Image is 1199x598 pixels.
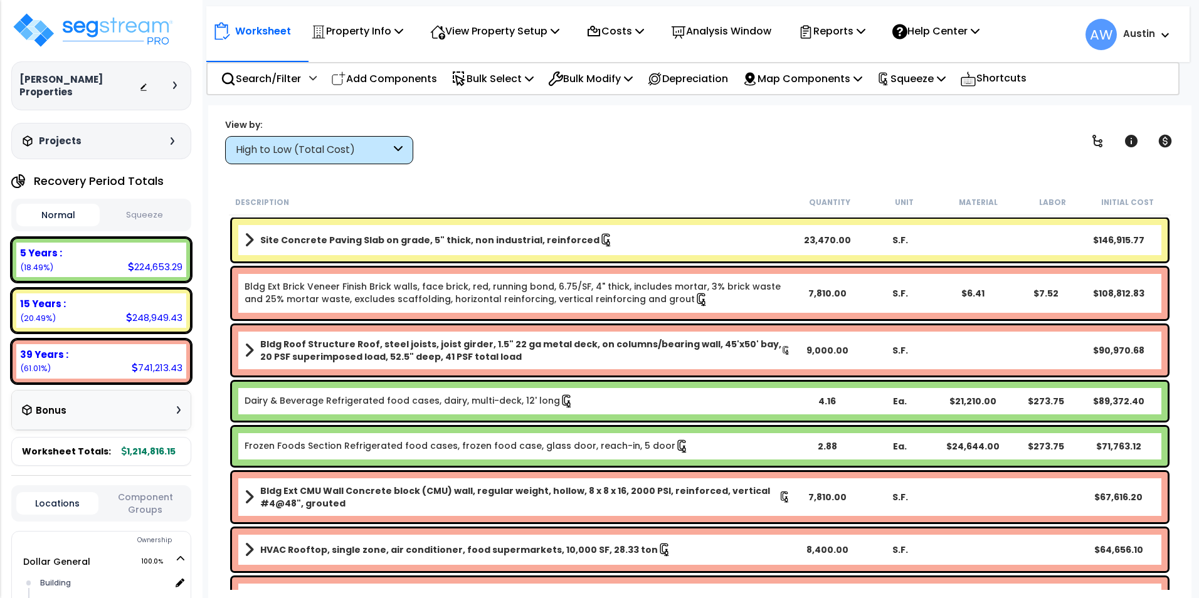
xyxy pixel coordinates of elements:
div: 741,213.43 [132,361,182,374]
div: $146,915.77 [1082,234,1154,246]
h3: Projects [39,135,82,147]
p: Analysis Window [671,23,771,39]
div: 2.88 [791,440,864,453]
div: Ownership [37,533,191,548]
b: 15 Years : [20,297,66,310]
div: $273.75 [1009,440,1082,453]
div: 9,000.00 [791,344,864,357]
p: Bulk Modify [548,70,633,87]
span: 100.0% [141,554,174,569]
a: Individual Item [245,394,574,408]
div: Depreciation [640,64,735,93]
p: Depreciation [647,70,728,87]
div: $89,372.40 [1082,395,1154,407]
b: Bldg Roof Structure Roof, steel joists, joist girder, 1.5" 22 ga metal deck, on columns/bearing w... [260,338,781,363]
div: 8,400.00 [791,543,864,556]
div: $21,210.00 [936,395,1009,407]
p: View Property Setup [430,23,559,39]
b: HVAC Rooftop, single zone, air conditioner, food supermarkets, 10,000 SF, 28.33 ton [260,543,658,556]
p: Squeeze [877,70,946,87]
a: Individual Item [245,280,791,307]
b: Austin [1123,27,1155,40]
b: Site Concrete Paving Slab on grade, 5" thick, non industrial, reinforced [260,234,599,246]
div: View by: [225,118,413,131]
img: logo_pro_r.png [11,11,174,49]
div: $71,763.12 [1082,440,1154,453]
small: (18.49%) [20,262,53,273]
div: Building [37,575,171,590]
small: Labor [1039,197,1066,207]
a: Dollar General 100.0% [23,555,90,568]
a: Assembly Title [245,338,791,363]
div: 23,470.00 [791,234,864,246]
div: S.F. [864,543,936,556]
a: Individual Item [245,439,689,453]
p: Bulk Select [452,70,534,87]
div: $108,812.83 [1082,287,1154,300]
p: Shortcuts [960,70,1027,88]
b: 5 Years : [20,246,62,260]
div: 248,949.43 [126,311,182,324]
button: Squeeze [103,204,186,226]
p: Search/Filter [221,70,301,87]
p: Map Components [742,70,862,87]
div: S.F. [864,287,936,300]
button: Locations [16,492,98,515]
h4: Recovery Period Totals [34,175,164,187]
div: Ea. [864,440,936,453]
a: Assembly Title [245,485,791,510]
a: Assembly Title [245,541,791,559]
small: Unit [895,197,914,207]
small: Description [235,197,289,207]
div: 7,810.00 [791,491,864,503]
small: (20.49%) [20,313,56,323]
p: Help Center [892,23,980,39]
b: 39 Years : [20,348,68,361]
small: Quantity [809,197,850,207]
div: Add Components [324,64,444,93]
div: $90,970.68 [1082,344,1154,357]
small: Material [959,197,998,207]
button: Component Groups [105,490,186,517]
h3: Bonus [36,406,66,416]
span: Worksheet Totals: [22,445,111,458]
div: Shortcuts [953,63,1033,94]
div: $273.75 [1009,395,1082,407]
div: High to Low (Total Cost) [236,143,391,157]
div: $67,616.20 [1082,491,1154,503]
h3: [PERSON_NAME] Properties [19,73,139,98]
a: Assembly Title [245,231,791,249]
div: Ea. [864,395,936,407]
span: AW [1085,19,1117,50]
p: Add Components [331,70,437,87]
p: Worksheet [235,23,291,39]
p: Costs [586,23,644,39]
div: $7.52 [1009,287,1082,300]
small: (61.01%) [20,363,51,374]
small: Initial Cost [1101,197,1153,207]
div: $64,656.10 [1082,543,1154,556]
p: Property Info [311,23,403,39]
div: $24,644.00 [936,440,1009,453]
div: $6.41 [936,287,1009,300]
div: 224,653.29 [128,260,182,273]
div: S.F. [864,344,936,357]
b: Bldg Ext CMU Wall Concrete block (CMU) wall, regular weight, hollow, 8 x 8 x 16, 2000 PSI, reinfo... [260,485,779,510]
div: 4.16 [791,395,864,407]
div: S.F. [864,491,936,503]
div: S.F. [864,234,936,246]
p: Reports [798,23,865,39]
button: Normal [16,204,100,226]
div: 7,810.00 [791,287,864,300]
b: 1,214,816.15 [122,445,176,458]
